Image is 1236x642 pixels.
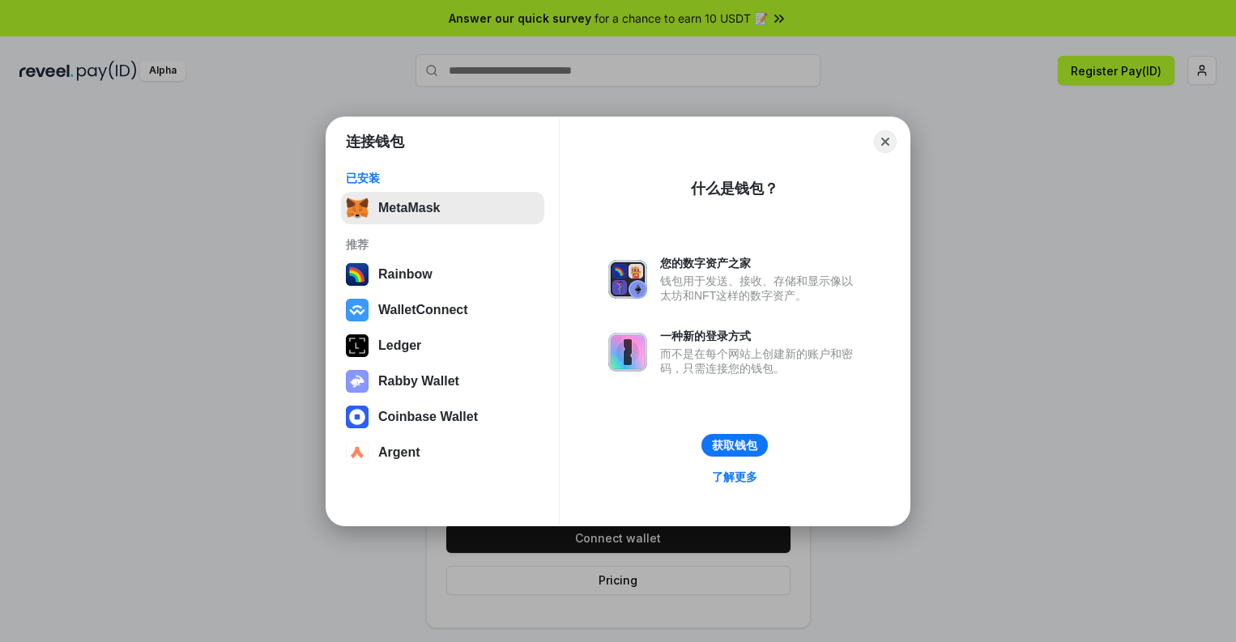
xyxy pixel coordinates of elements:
div: Argent [378,445,420,460]
button: Rainbow [341,258,544,291]
img: svg+xml,%3Csvg%20xmlns%3D%22http%3A%2F%2Fwww.w3.org%2F2000%2Fsvg%22%20fill%3D%22none%22%20viewBox... [608,260,647,299]
img: svg+xml,%3Csvg%20xmlns%3D%22http%3A%2F%2Fwww.w3.org%2F2000%2Fsvg%22%20fill%3D%22none%22%20viewBox... [608,333,647,372]
div: 了解更多 [712,470,757,484]
button: Coinbase Wallet [341,401,544,433]
div: Coinbase Wallet [378,410,478,424]
button: 获取钱包 [701,434,768,457]
div: 已安装 [346,171,539,185]
h1: 连接钱包 [346,132,404,151]
div: 钱包用于发送、接收、存储和显示像以太坊和NFT这样的数字资产。 [660,274,861,303]
div: Rainbow [378,267,433,282]
button: Rabby Wallet [341,365,544,398]
div: 获取钱包 [712,438,757,453]
img: svg+xml,%3Csvg%20fill%3D%22none%22%20height%3D%2233%22%20viewBox%3D%220%200%2035%2033%22%20width%... [346,197,369,219]
div: 推荐 [346,237,539,252]
button: Ledger [341,330,544,362]
button: Argent [341,436,544,469]
div: 什么是钱包？ [691,179,778,198]
button: MetaMask [341,192,544,224]
div: 一种新的登录方式 [660,329,861,343]
button: Close [874,130,897,153]
div: 而不是在每个网站上创建新的账户和密码，只需连接您的钱包。 [660,347,861,376]
img: svg+xml,%3Csvg%20width%3D%2228%22%20height%3D%2228%22%20viewBox%3D%220%200%2028%2028%22%20fill%3D... [346,299,369,321]
a: 了解更多 [702,466,767,487]
img: svg+xml,%3Csvg%20width%3D%2228%22%20height%3D%2228%22%20viewBox%3D%220%200%2028%2028%22%20fill%3D... [346,406,369,428]
img: svg+xml,%3Csvg%20xmlns%3D%22http%3A%2F%2Fwww.w3.org%2F2000%2Fsvg%22%20fill%3D%22none%22%20viewBox... [346,370,369,393]
div: WalletConnect [378,303,468,317]
button: WalletConnect [341,294,544,326]
div: Rabby Wallet [378,374,459,389]
img: svg+xml,%3Csvg%20width%3D%22120%22%20height%3D%22120%22%20viewBox%3D%220%200%20120%20120%22%20fil... [346,263,369,286]
img: svg+xml,%3Csvg%20xmlns%3D%22http%3A%2F%2Fwww.w3.org%2F2000%2Fsvg%22%20width%3D%2228%22%20height%3... [346,334,369,357]
img: svg+xml,%3Csvg%20width%3D%2228%22%20height%3D%2228%22%20viewBox%3D%220%200%2028%2028%22%20fill%3D... [346,441,369,464]
div: 您的数字资产之家 [660,256,861,270]
div: MetaMask [378,201,440,215]
div: Ledger [378,338,421,353]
